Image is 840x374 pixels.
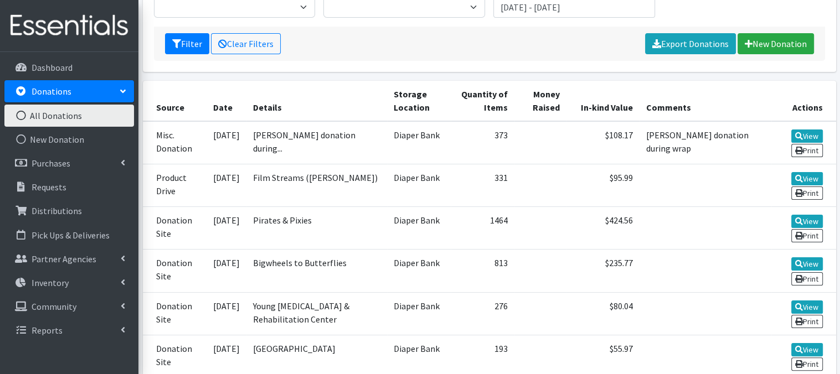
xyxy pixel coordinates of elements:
a: Print [791,357,823,371]
a: Requests [4,176,134,198]
td: Diaper Bank [387,292,451,335]
a: View [791,129,823,143]
td: 373 [451,121,514,164]
th: Date [207,81,246,121]
td: [DATE] [207,292,246,335]
td: Diaper Bank [387,250,451,292]
img: HumanEssentials [4,7,134,44]
a: All Donations [4,105,134,127]
td: 331 [451,164,514,206]
td: Diaper Bank [387,164,451,206]
a: Distributions [4,200,134,222]
td: 813 [451,250,514,292]
td: Donation Site [143,292,207,335]
a: New Donation [4,128,134,150]
a: Inventory [4,272,134,294]
p: Dashboard [32,62,73,73]
a: Print [791,229,823,242]
td: Diaper Bank [387,207,451,250]
a: Donations [4,80,134,102]
td: Bigwheels to Butterflies [246,250,387,292]
td: [DATE] [207,250,246,292]
th: Actions [771,81,836,121]
a: New Donation [738,33,814,54]
p: Donations [32,86,71,97]
td: Donation Site [143,250,207,292]
p: Inventory [32,277,69,288]
th: Comments [640,81,771,121]
a: Print [791,186,823,200]
td: [DATE] [207,207,246,250]
p: Requests [32,181,66,193]
td: $95.99 [566,164,640,206]
th: Storage Location [387,81,451,121]
a: View [791,172,823,185]
th: In-kind Value [566,81,640,121]
td: Diaper Bank [387,121,451,164]
th: Source [143,81,207,121]
td: $80.04 [566,292,640,335]
p: Community [32,301,76,312]
a: View [791,300,823,314]
td: $235.77 [566,250,640,292]
a: View [791,257,823,271]
td: $424.56 [566,207,640,250]
td: Film Streams ([PERSON_NAME]) [246,164,387,206]
a: Reports [4,319,134,341]
th: Money Raised [514,81,566,121]
td: Pirates & Pixies [246,207,387,250]
a: Print [791,315,823,328]
td: 1464 [451,207,514,250]
td: $108.17 [566,121,640,164]
p: Purchases [32,158,70,169]
td: 276 [451,292,514,335]
a: Dashboard [4,56,134,79]
td: [PERSON_NAME] donation during wrap [640,121,771,164]
a: Pick Ups & Deliveries [4,224,134,246]
a: Community [4,295,134,318]
button: Filter [165,33,209,54]
p: Reports [32,325,63,336]
td: [DATE] [207,164,246,206]
a: View [791,343,823,356]
p: Distributions [32,205,82,216]
td: Product Drive [143,164,207,206]
th: Details [246,81,387,121]
p: Pick Ups & Deliveries [32,230,110,241]
a: Print [791,144,823,157]
a: Purchases [4,152,134,174]
th: Quantity of Items [451,81,514,121]
td: Donation Site [143,207,207,250]
td: [PERSON_NAME] donation during... [246,121,387,164]
a: Print [791,272,823,285]
a: Partner Agencies [4,248,134,270]
td: Misc. Donation [143,121,207,164]
td: Young [MEDICAL_DATA] & Rehabilitation Center [246,292,387,335]
a: View [791,215,823,228]
td: [DATE] [207,121,246,164]
a: Export Donations [645,33,736,54]
p: Partner Agencies [32,253,96,264]
a: Clear Filters [211,33,281,54]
